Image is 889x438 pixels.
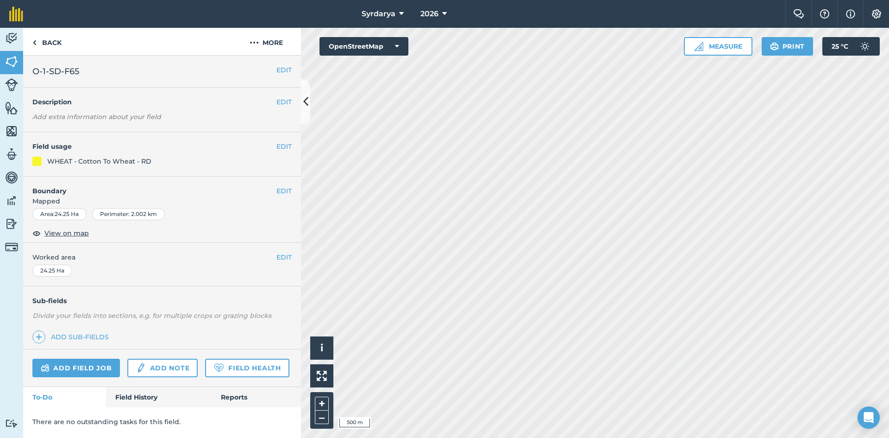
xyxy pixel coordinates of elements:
[5,419,18,428] img: svg+xml;base64,PD94bWwgdmVyc2lvbj0iMS4wIiBlbmNvZGluZz0idXRmLTgiPz4KPCEtLSBHZW5lcmF0b3I6IEFkb2JlIE...
[41,362,50,374] img: svg+xml;base64,PD94bWwgdmVyc2lvbj0iMS4wIiBlbmNvZGluZz0idXRmLTgiPz4KPCEtLSBHZW5lcmF0b3I6IEFkb2JlIE...
[5,124,18,138] img: svg+xml;base64,PHN2ZyB4bWxucz0iaHR0cDovL3d3dy53My5vcmcvMjAwMC9zdmciIHdpZHRoPSI1NiIgaGVpZ2h0PSI2MC...
[32,208,87,220] div: Area : 24.25 Ha
[250,37,259,48] img: svg+xml;base64,PHN2ZyB4bWxucz0iaHR0cDovL3d3dy53My5vcmcvMjAwMC9zdmciIHdpZHRoPSIyMCIgaGVpZ2h0PSIyNC...
[32,228,41,239] img: svg+xml;base64,PHN2ZyB4bWxucz0iaHR0cDovL3d3dy53My5vcmcvMjAwMC9zdmciIHdpZHRoPSIxOCIgaGVpZ2h0PSIyNC...
[276,186,292,196] button: EDIT
[212,387,301,407] a: Reports
[320,342,323,354] span: i
[32,228,89,239] button: View on map
[856,37,874,56] img: svg+xml;base64,PD94bWwgdmVyc2lvbj0iMS4wIiBlbmNvZGluZz0idXRmLTgiPz4KPCEtLSBHZW5lcmF0b3I6IEFkb2JlIE...
[44,228,89,238] span: View on map
[276,65,292,75] button: EDIT
[32,417,292,427] p: There are no outstanding tasks for this field.
[819,9,830,19] img: A question mark icon
[205,359,289,377] a: Field Health
[136,362,146,374] img: svg+xml;base64,PD94bWwgdmVyc2lvbj0iMS4wIiBlbmNvZGluZz0idXRmLTgiPz4KPCEtLSBHZW5lcmF0b3I6IEFkb2JlIE...
[770,41,779,52] img: svg+xml;base64,PHN2ZyB4bWxucz0iaHR0cDovL3d3dy53My5vcmcvMjAwMC9zdmciIHdpZHRoPSIxOSIgaGVpZ2h0PSIyNC...
[5,194,18,208] img: svg+xml;base64,PD94bWwgdmVyc2lvbj0iMS4wIiBlbmNvZGluZz0idXRmLTgiPz4KPCEtLSBHZW5lcmF0b3I6IEFkb2JlIE...
[317,371,327,381] img: Four arrows, one pointing top left, one top right, one bottom right and the last bottom left
[32,97,292,107] h4: Description
[32,113,161,121] em: Add extra information about your field
[23,196,301,206] span: Mapped
[32,141,276,152] h4: Field usage
[232,28,301,55] button: More
[106,387,211,407] a: Field History
[5,32,18,45] img: svg+xml;base64,PD94bWwgdmVyc2lvbj0iMS4wIiBlbmNvZGluZz0idXRmLTgiPz4KPCEtLSBHZW5lcmF0b3I6IEFkb2JlIE...
[276,97,292,107] button: EDIT
[684,37,752,56] button: Measure
[694,42,703,51] img: Ruler icon
[32,37,37,48] img: svg+xml;base64,PHN2ZyB4bWxucz0iaHR0cDovL3d3dy53My5vcmcvMjAwMC9zdmciIHdpZHRoPSI5IiBoZWlnaHQ9IjI0Ii...
[5,147,18,161] img: svg+xml;base64,PD94bWwgdmVyc2lvbj0iMS4wIiBlbmNvZGluZz0idXRmLTgiPz4KPCEtLSBHZW5lcmF0b3I6IEFkb2JlIE...
[47,156,151,166] div: WHEAT - Cotton To Wheat - RD
[32,65,79,78] span: O-1-SD-F65
[23,296,301,306] h4: Sub-fields
[319,37,408,56] button: OpenStreetMap
[315,397,329,411] button: +
[846,8,855,19] img: svg+xml;base64,PHN2ZyB4bWxucz0iaHR0cDovL3d3dy53My5vcmcvMjAwMC9zdmciIHdpZHRoPSIxNyIgaGVpZ2h0PSIxNy...
[32,359,120,377] a: Add field job
[5,55,18,69] img: svg+xml;base64,PHN2ZyB4bWxucz0iaHR0cDovL3d3dy53My5vcmcvMjAwMC9zdmciIHdpZHRoPSI1NiIgaGVpZ2h0PSI2MC...
[793,9,804,19] img: Two speech bubbles overlapping with the left bubble in the forefront
[5,101,18,115] img: svg+xml;base64,PHN2ZyB4bWxucz0iaHR0cDovL3d3dy53My5vcmcvMjAwMC9zdmciIHdpZHRoPSI1NiIgaGVpZ2h0PSI2MC...
[127,359,198,377] a: Add note
[36,331,42,343] img: svg+xml;base64,PHN2ZyB4bWxucz0iaHR0cDovL3d3dy53My5vcmcvMjAwMC9zdmciIHdpZHRoPSIxNCIgaGVpZ2h0PSIyNC...
[871,9,882,19] img: A cog icon
[23,28,71,55] a: Back
[5,241,18,254] img: svg+xml;base64,PD94bWwgdmVyc2lvbj0iMS4wIiBlbmNvZGluZz0idXRmLTgiPz4KPCEtLSBHZW5lcmF0b3I6IEFkb2JlIE...
[822,37,880,56] button: 25 °C
[762,37,814,56] button: Print
[832,37,848,56] span: 25 ° C
[23,177,276,196] h4: Boundary
[5,171,18,184] img: svg+xml;base64,PD94bWwgdmVyc2lvbj0iMS4wIiBlbmNvZGluZz0idXRmLTgiPz4KPCEtLSBHZW5lcmF0b3I6IEFkb2JlIE...
[276,141,292,152] button: EDIT
[32,265,72,277] div: 24.25 Ha
[32,311,271,320] em: Divide your fields into sections, e.g. for multiple crops or grazing blocks
[310,336,333,360] button: i
[362,8,395,19] span: Syrdarya
[32,252,292,262] span: Worked area
[92,208,165,220] div: Perimeter : 2.002 km
[858,406,880,429] div: Open Intercom Messenger
[315,411,329,424] button: –
[420,8,438,19] span: 2026
[276,252,292,262] button: EDIT
[9,6,23,21] img: fieldmargin Logo
[32,330,113,343] a: Add sub-fields
[5,217,18,231] img: svg+xml;base64,PD94bWwgdmVyc2lvbj0iMS4wIiBlbmNvZGluZz0idXRmLTgiPz4KPCEtLSBHZW5lcmF0b3I6IEFkb2JlIE...
[5,78,18,91] img: svg+xml;base64,PD94bWwgdmVyc2lvbj0iMS4wIiBlbmNvZGluZz0idXRmLTgiPz4KPCEtLSBHZW5lcmF0b3I6IEFkb2JlIE...
[23,387,106,407] a: To-Do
